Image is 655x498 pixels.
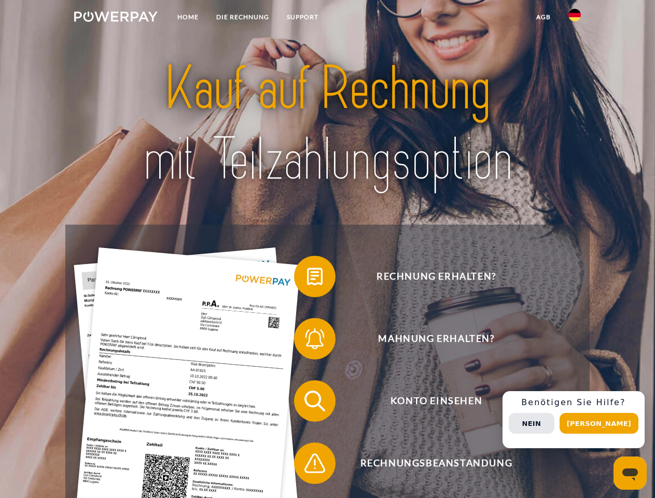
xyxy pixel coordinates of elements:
div: Schnellhilfe [503,391,645,448]
img: qb_warning.svg [302,450,328,476]
img: logo-powerpay-white.svg [74,11,158,22]
button: Mahnung erhalten? [294,318,564,359]
button: Nein [509,413,554,434]
a: SUPPORT [278,8,327,26]
img: qb_bell.svg [302,326,328,352]
span: Rechnungsbeanstandung [309,442,563,484]
button: Rechnungsbeanstandung [294,442,564,484]
span: Mahnung erhalten? [309,318,563,359]
a: Home [169,8,207,26]
button: [PERSON_NAME] [560,413,638,434]
img: qb_search.svg [302,388,328,414]
a: agb [527,8,560,26]
img: qb_bill.svg [302,264,328,289]
img: de [568,9,581,21]
img: title-powerpay_de.svg [99,50,556,199]
h3: Benötigen Sie Hilfe? [509,397,638,408]
button: Konto einsehen [294,380,564,422]
iframe: Schaltfläche zum Öffnen des Messaging-Fensters [614,457,647,490]
button: Rechnung erhalten? [294,256,564,297]
span: Konto einsehen [309,380,563,422]
span: Rechnung erhalten? [309,256,563,297]
a: DIE RECHNUNG [207,8,278,26]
